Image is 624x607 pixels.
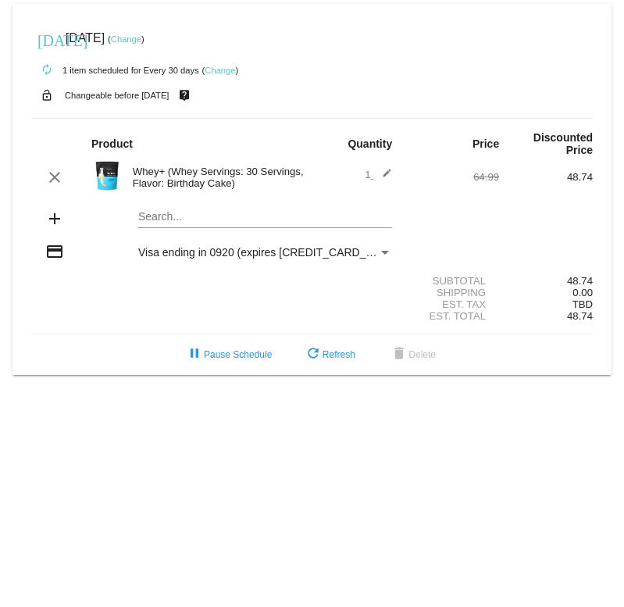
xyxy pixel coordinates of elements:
[185,345,204,364] mat-icon: pause
[45,168,64,187] mat-icon: clear
[405,298,499,310] div: Est. Tax
[291,341,368,369] button: Refresh
[37,85,56,105] mat-icon: lock_open
[185,349,272,360] span: Pause Schedule
[304,345,323,364] mat-icon: refresh
[138,246,392,259] mat-select: Payment Method
[499,275,593,287] div: 48.74
[572,298,593,310] span: TBD
[65,91,169,100] small: Changeable before [DATE]
[125,166,312,189] div: Whey+ (Whey Servings: 30 Servings, Flavor: Birthday Cake)
[390,345,408,364] mat-icon: delete
[348,137,392,150] strong: Quantity
[405,171,499,183] div: 64.99
[37,30,56,48] mat-icon: [DATE]
[31,66,199,75] small: 1 item scheduled for Every 30 days
[91,137,133,150] strong: Product
[111,34,141,44] a: Change
[373,168,392,187] mat-icon: edit
[205,66,235,75] a: Change
[405,275,499,287] div: Subtotal
[567,310,593,322] span: 48.74
[138,211,392,223] input: Search...
[405,287,499,298] div: Shipping
[45,209,64,228] mat-icon: add
[533,131,593,156] strong: Discounted Price
[138,246,400,259] span: Visa ending in 0920 (expires [CREDIT_CARD_DATA])
[202,66,239,75] small: ( )
[91,160,123,191] img: Image-1-Carousel-Whey-2lb-Bday-Cake-no-badge-Transp.png
[45,242,64,261] mat-icon: credit_card
[304,349,355,360] span: Refresh
[390,349,436,360] span: Delete
[572,287,593,298] span: 0.00
[405,310,499,322] div: Est. Total
[173,341,284,369] button: Pause Schedule
[377,341,448,369] button: Delete
[365,169,392,180] span: 1
[175,85,194,105] mat-icon: live_help
[472,137,499,150] strong: Price
[499,171,593,183] div: 48.74
[37,61,56,80] mat-icon: autorenew
[108,34,144,44] small: ( )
